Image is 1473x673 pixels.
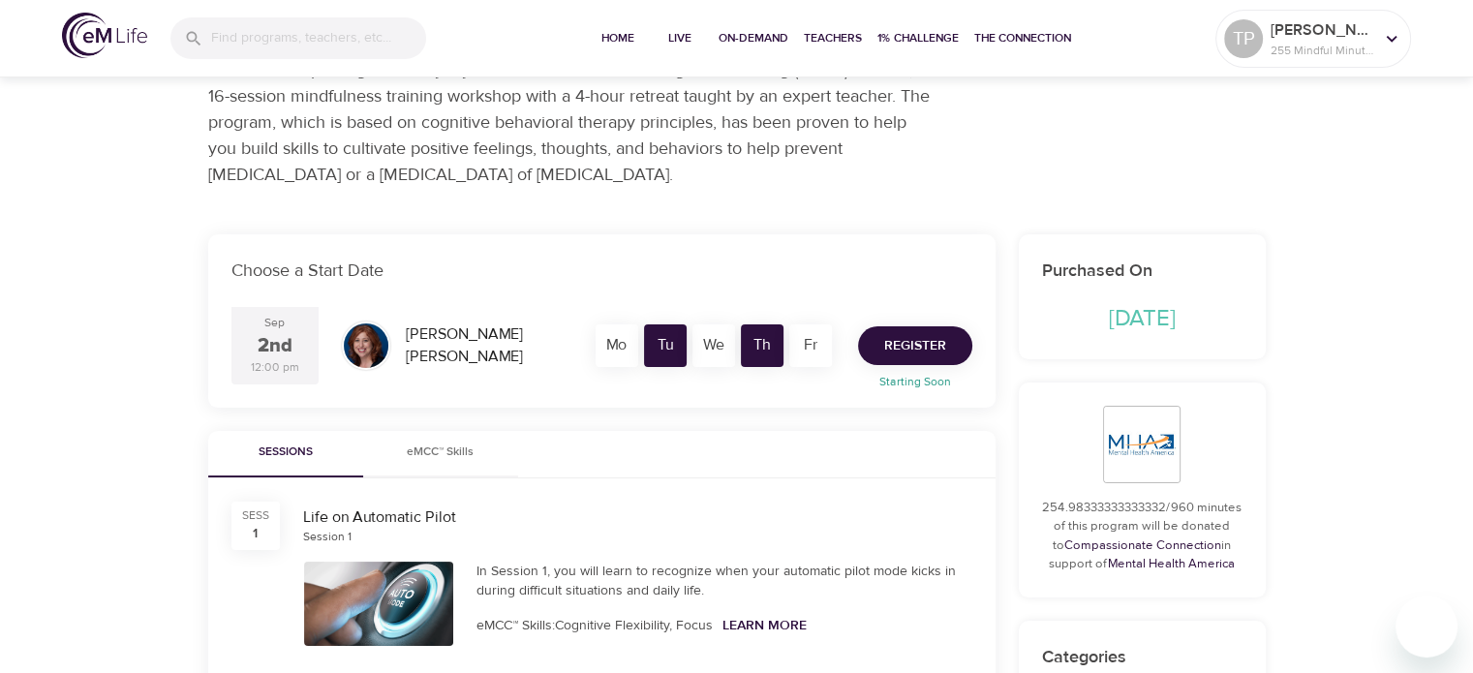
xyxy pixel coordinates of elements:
[1042,301,1243,336] p: [DATE]
[789,324,832,367] div: Fr
[208,31,935,188] p: When we are presented with difficult situations or have difficult thoughts, these can spiral into...
[258,332,292,360] div: 2nd
[211,17,426,59] input: Find programs, teachers, etc...
[1042,644,1243,670] p: Categories
[303,529,352,545] div: Session 1
[1064,537,1221,553] a: Compassionate Connection
[476,562,972,600] div: In Session 1, you will learn to recognize when your automatic pilot mode kicks in during difficul...
[804,28,862,48] span: Teachers
[242,507,269,524] div: SESS
[877,28,959,48] span: 1% Challenge
[884,334,946,358] span: Register
[719,28,788,48] span: On-Demand
[1396,596,1458,658] iframe: Button to launch messaging window
[62,13,147,58] img: logo
[722,617,807,634] a: Learn More
[398,316,577,376] div: [PERSON_NAME] [PERSON_NAME]
[644,324,687,367] div: Tu
[741,324,783,367] div: Th
[1042,258,1243,286] h6: Purchased On
[596,324,638,367] div: Mo
[253,524,258,543] div: 1
[1108,556,1235,571] a: Mental Health America
[220,443,352,463] span: Sessions
[264,315,285,331] div: Sep
[476,617,713,634] span: eMCC™ Skills: Cognitive Flexibility, Focus
[303,506,972,529] div: Life on Automatic Pilot
[657,28,703,48] span: Live
[595,28,641,48] span: Home
[251,359,299,376] div: 12:00 pm
[1271,18,1373,42] p: [PERSON_NAME]
[1042,499,1243,574] p: 254.98333333333332/960 minutes of this program will be donated to in support of
[231,258,972,284] p: Choose a Start Date
[846,373,984,390] p: Starting Soon
[692,324,735,367] div: We
[1224,19,1263,58] div: TP
[1271,42,1373,59] p: 255 Mindful Minutes
[375,443,506,463] span: eMCC™ Skills
[974,28,1071,48] span: The Connection
[858,326,972,365] button: Register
